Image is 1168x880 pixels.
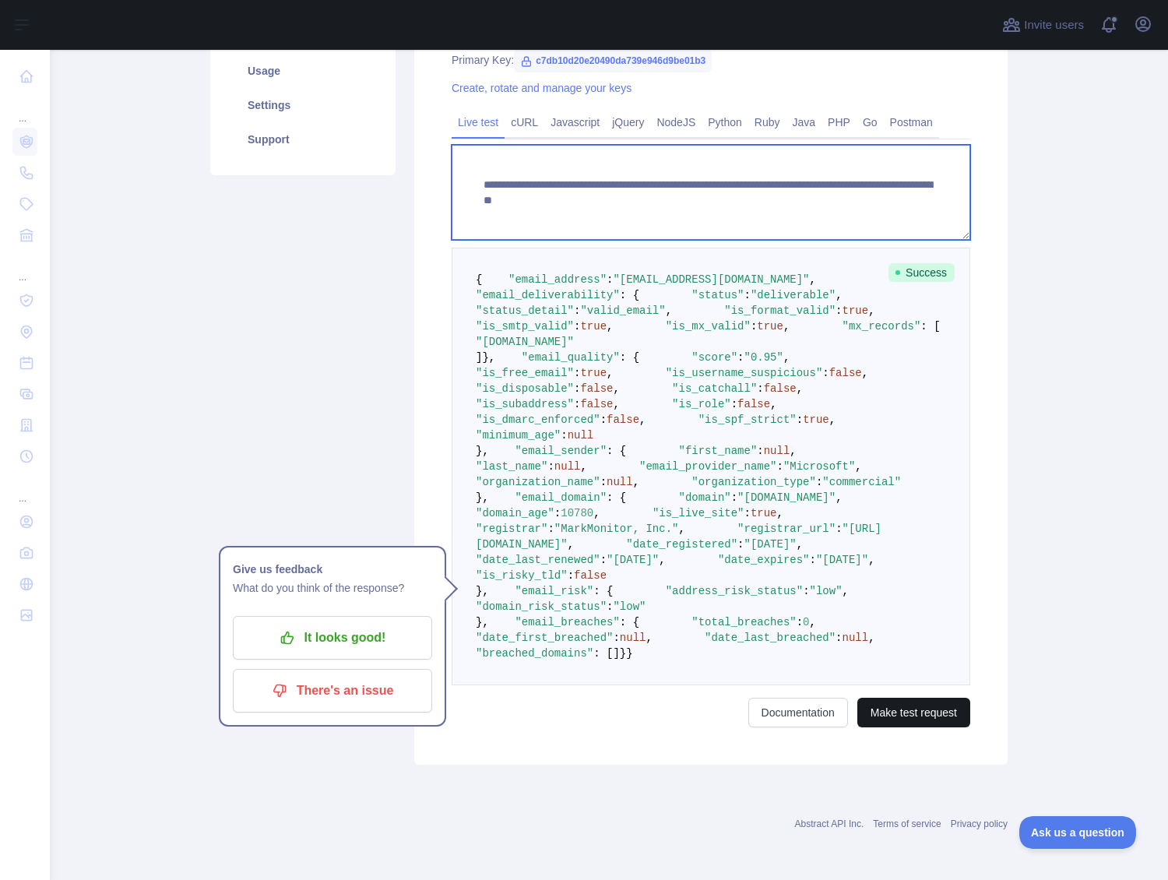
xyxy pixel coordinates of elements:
span: "valid_email" [580,304,665,317]
span: : [777,460,783,473]
span: false [607,414,639,426]
span: ] [476,351,482,364]
h1: Give us feedback [233,560,432,579]
span: "low" [810,585,843,597]
span: , [855,460,861,473]
span: : [810,554,816,566]
span: false [580,398,613,410]
span: : [803,585,809,597]
span: : [751,320,757,333]
span: "[DATE]" [816,554,868,566]
span: : [731,398,737,410]
span: : [836,632,842,644]
span: , [659,554,665,566]
span: false [574,569,607,582]
span: : [568,569,574,582]
span: : [822,367,829,379]
span: : [797,616,803,628]
span: : [574,398,580,410]
span: false [829,367,862,379]
span: , [783,351,790,364]
span: : { [607,445,626,457]
span: "date_last_breached" [705,632,836,644]
span: : [547,523,554,535]
a: Privacy policy [951,818,1008,829]
span: : [744,289,751,301]
span: , [593,507,600,519]
span: , [868,304,874,317]
span: true [757,320,783,333]
button: Invite users [999,12,1087,37]
a: Documentation [748,698,848,727]
span: , [783,320,790,333]
span: true [580,320,607,333]
span: : [561,429,567,442]
span: : [836,304,842,317]
span: : [607,273,613,286]
a: Live test [452,110,505,135]
a: Go [857,110,884,135]
span: , [797,538,803,551]
span: "commercial" [822,476,901,488]
span: "status" [691,289,744,301]
span: "0.95" [744,351,783,364]
span: : [816,476,822,488]
a: Usage [229,54,377,88]
span: "date_registered" [626,538,737,551]
span: "is_role" [672,398,731,410]
span: , [613,398,619,410]
span: c7db10d20e20490da739e946d9be01b3 [514,49,712,72]
span: "last_name" [476,460,547,473]
button: There's an issue [233,669,432,713]
span: : { [620,351,639,364]
span: "domain_age" [476,507,554,519]
span: "minimum_age" [476,429,561,442]
span: "is_spf_strict" [698,414,797,426]
span: } [626,647,632,660]
span: "email_sender" [515,445,607,457]
div: ... [12,93,37,125]
span: "email_domain" [515,491,607,504]
span: "is_dmarc_enforced" [476,414,600,426]
span: , [868,632,874,644]
span: : { [607,491,626,504]
a: Support [229,122,377,157]
span: : { [620,616,639,628]
span: "is_format_valid" [724,304,836,317]
a: NodeJS [650,110,702,135]
span: "email_provider_name" [639,460,776,473]
span: "date_last_renewed" [476,554,600,566]
span: , [836,289,842,301]
span: false [580,382,613,395]
span: , [607,367,613,379]
span: , [810,273,816,286]
span: , [790,445,796,457]
span: "email_deliverability" [476,289,620,301]
span: }, [476,491,489,504]
p: What do you think of the response? [233,579,432,597]
span: : [600,476,607,488]
span: : [757,382,763,395]
span: , [862,367,868,379]
span: null [620,632,646,644]
button: Make test request [857,698,970,727]
div: ... [12,473,37,505]
span: "[DOMAIN_NAME]" [737,491,836,504]
span: : [574,304,580,317]
a: Python [702,110,748,135]
span: : [ [920,320,940,333]
span: "MarkMonitor, Inc." [554,523,679,535]
span: true [843,304,869,317]
span: , [633,476,639,488]
a: Ruby [748,110,786,135]
span: "domain_risk_status" [476,600,607,613]
span: , [568,538,574,551]
a: Abstract API Inc. [795,818,864,829]
span: }, [476,585,489,597]
span: Invite users [1024,16,1084,34]
span: , [836,491,842,504]
span: : [554,507,561,519]
span: "date_first_breached" [476,632,613,644]
span: "[EMAIL_ADDRESS][DOMAIN_NAME]" [613,273,809,286]
span: : [574,320,580,333]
